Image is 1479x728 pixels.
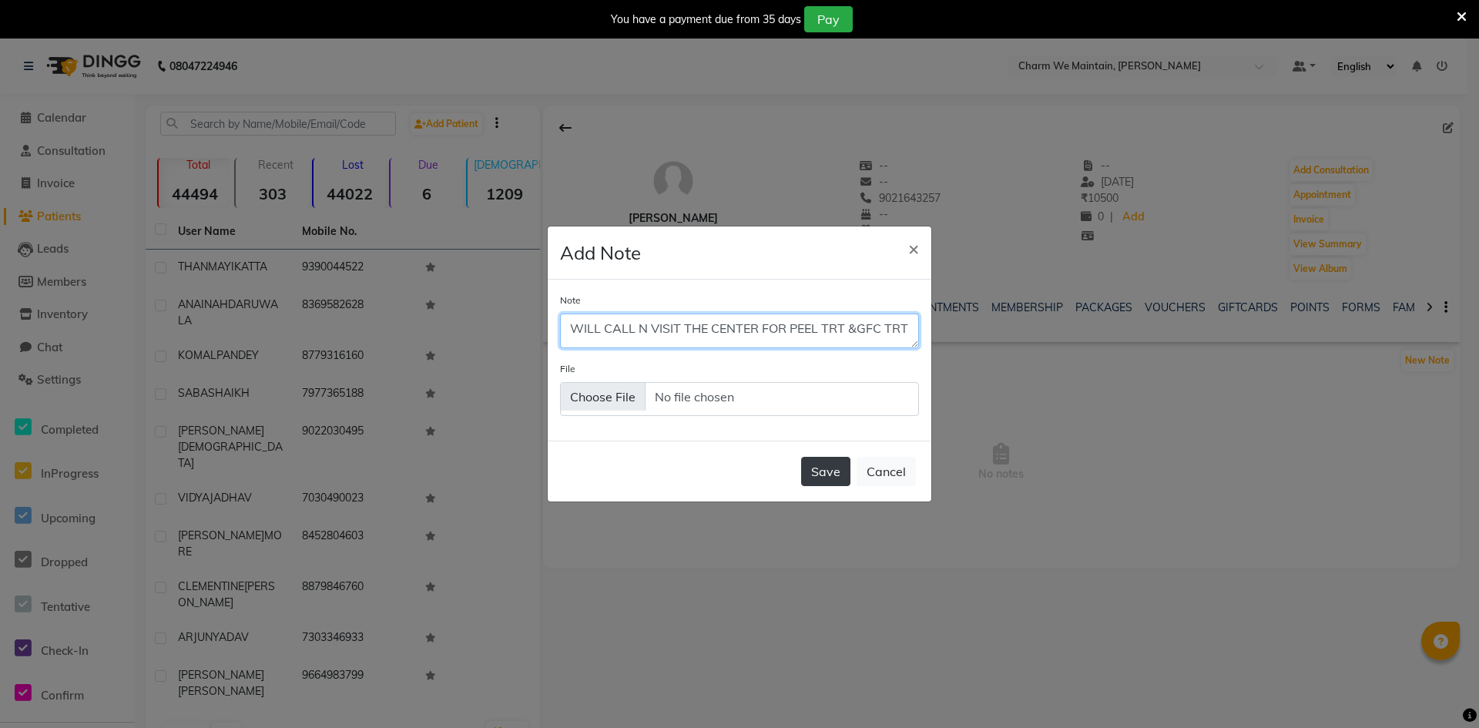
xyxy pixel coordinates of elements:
button: Close [896,226,931,270]
div: You have a payment due from 35 days [611,12,801,28]
span: × [908,237,919,260]
label: File [560,362,575,376]
h4: Add Note [560,239,641,267]
button: Cancel [857,457,916,486]
label: Note [560,294,581,307]
button: Save [801,457,850,486]
button: Pay [804,6,853,32]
